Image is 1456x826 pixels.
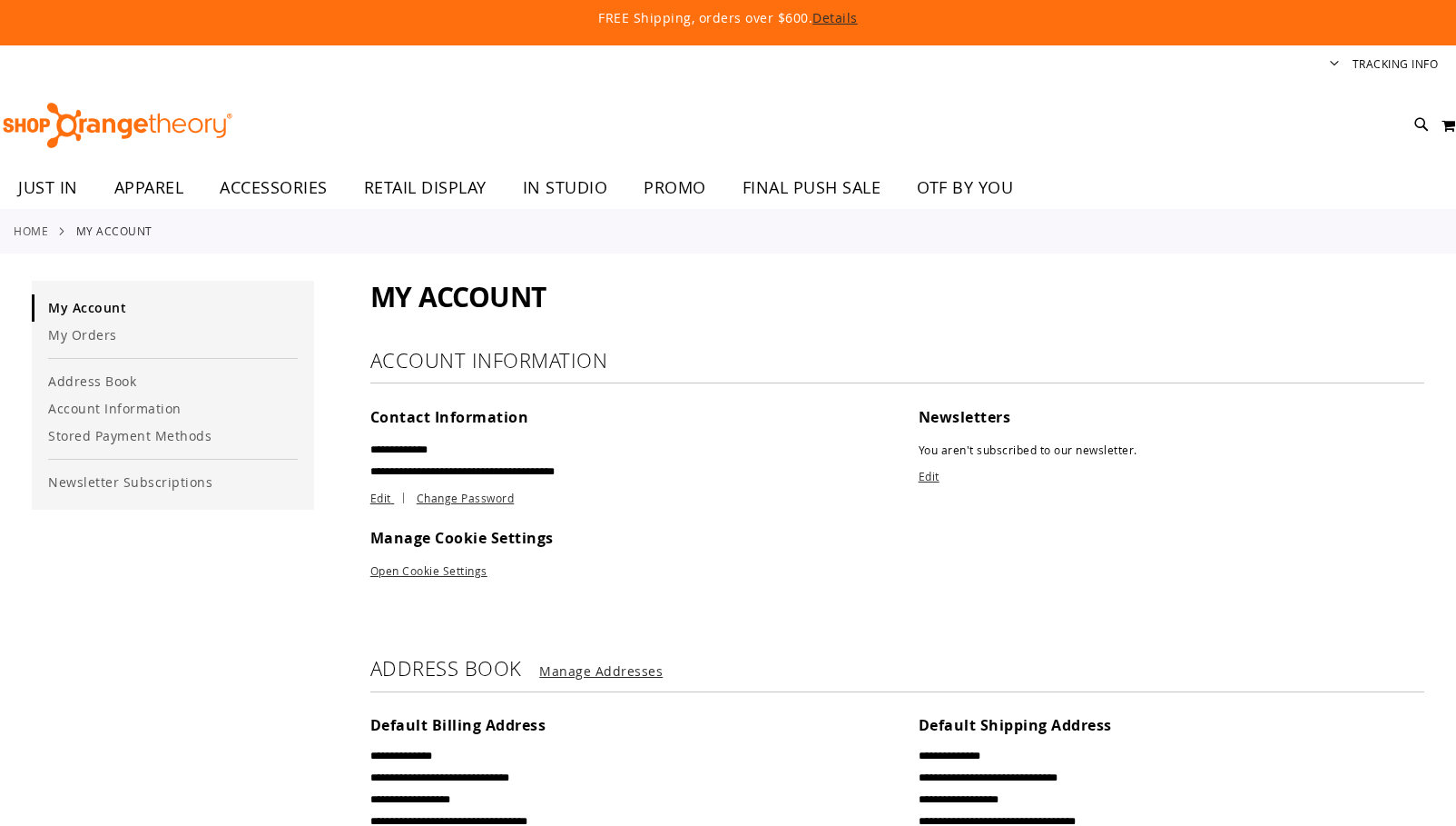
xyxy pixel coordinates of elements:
[370,563,487,578] a: Open Cookie Settings
[417,491,515,505] a: Change Password
[76,223,152,239] strong: My Account
[346,167,505,209] a: RETAIL DISPLAY
[625,167,724,209] a: PROMO
[919,407,1011,427] span: Newsletters
[919,715,1112,735] span: Default Shipping Address
[364,167,487,208] span: RETAIL DISPLAY
[523,167,608,208] span: IN STUDIO
[644,167,706,208] span: PROMO
[183,9,1273,27] p: FREE Shipping, orders over $600.
[919,469,940,483] a: Edit
[743,167,881,208] span: FINAL PUSH SALE
[32,423,314,450] a: Stored Payment Methods
[32,395,314,423] a: Account Information
[114,167,184,208] span: APPAREL
[812,9,858,26] a: Details
[370,278,546,315] span: My Account
[1353,56,1439,72] a: Tracking Info
[32,294,314,322] a: My Account
[370,715,546,735] span: Default Billing Address
[370,491,414,505] a: Edit
[370,407,529,427] span: Contact Information
[220,167,328,208] span: ACCESSORIES
[14,223,48,239] a: Home
[917,167,1013,208] span: OTF BY YOU
[370,655,522,682] strong: Address Book
[18,167,78,208] span: JUST IN
[370,528,554,548] span: Manage Cookie Settings
[505,167,626,209] a: IN STUDIO
[32,322,314,349] a: My Orders
[370,491,391,505] span: Edit
[32,368,314,395] a: Address Book
[724,167,900,209] a: FINAL PUSH SALE
[202,167,346,209] a: ACCESSORIES
[539,662,663,680] a: Manage Addresses
[1330,56,1339,74] button: Account menu
[919,439,1424,461] p: You aren't subscribed to our newsletter.
[899,167,1031,209] a: OTF BY YOU
[32,469,314,496] a: Newsletter Subscriptions
[96,167,202,209] a: APPAREL
[370,347,608,373] strong: Account Information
